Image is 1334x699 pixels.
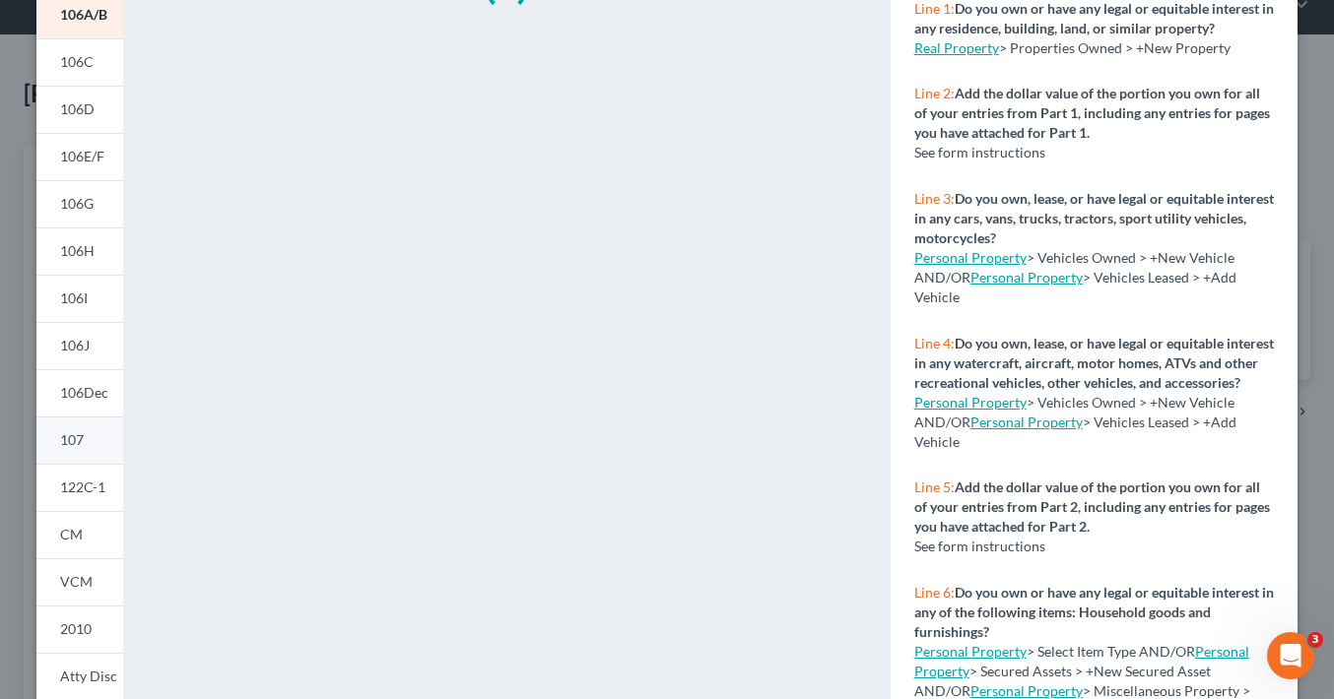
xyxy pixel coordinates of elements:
a: 106Dec [36,369,123,416]
iframe: Intercom live chat [1267,632,1314,679]
span: CM [60,526,83,542]
span: > Vehicles Leased > +Add Vehicle [914,269,1236,305]
span: 106A/B [60,6,107,23]
span: VCM [60,573,93,590]
span: 106D [60,100,95,117]
a: Personal Property [970,413,1083,430]
span: 107 [60,431,84,448]
span: 106I [60,289,88,306]
a: Personal Property [914,249,1027,266]
span: See form instructions [914,538,1045,554]
span: 106J [60,337,90,353]
span: See form instructions [914,144,1045,160]
span: 3 [1307,632,1323,648]
a: 122C-1 [36,464,123,511]
a: VCM [36,558,123,605]
span: 2010 [60,620,92,637]
span: 106H [60,242,95,259]
strong: Do you own or have any legal or equitable interest in any of the following items: Household goods... [914,584,1274,640]
span: 106E/F [60,148,104,164]
a: CM [36,511,123,558]
strong: Do you own, lease, or have legal or equitable interest in any watercraft, aircraft, motor homes, ... [914,335,1274,391]
a: 106G [36,180,123,227]
a: 106H [36,227,123,275]
a: 106E/F [36,133,123,180]
a: 106I [36,275,123,322]
span: > Secured Assets > +New Secured Asset AND/OR [914,643,1249,699]
span: 106G [60,195,94,212]
span: > Properties Owned > +New Property [999,39,1231,56]
span: 106C [60,53,94,70]
span: > Vehicles Leased > +Add Vehicle [914,413,1236,450]
span: > Vehicles Owned > +New Vehicle AND/OR [914,394,1234,430]
span: 106Dec [60,384,108,401]
a: Personal Property [914,643,1249,679]
a: 106J [36,322,123,369]
a: Personal Property [914,394,1027,411]
a: Personal Property [970,682,1083,699]
span: Atty Disc [60,667,117,684]
span: 122C-1 [60,478,105,495]
span: Line 5: [914,478,955,495]
a: Personal Property [970,269,1083,286]
span: Line 6: [914,584,955,601]
span: > Select Item Type AND/OR [914,643,1195,660]
span: Line 2: [914,85,955,101]
strong: Do you own, lease, or have legal or equitable interest in any cars, vans, trucks, tractors, sport... [914,190,1274,246]
a: Personal Property [914,643,1027,660]
a: 106C [36,38,123,86]
a: 106D [36,86,123,133]
span: Line 3: [914,190,955,207]
span: Line 4: [914,335,955,351]
strong: Add the dollar value of the portion you own for all of your entries from Part 1, including any en... [914,85,1270,141]
a: Real Property [914,39,999,56]
a: 2010 [36,605,123,653]
a: 107 [36,416,123,464]
span: > Vehicles Owned > +New Vehicle AND/OR [914,249,1234,286]
strong: Add the dollar value of the portion you own for all of your entries from Part 2, including any en... [914,478,1270,535]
